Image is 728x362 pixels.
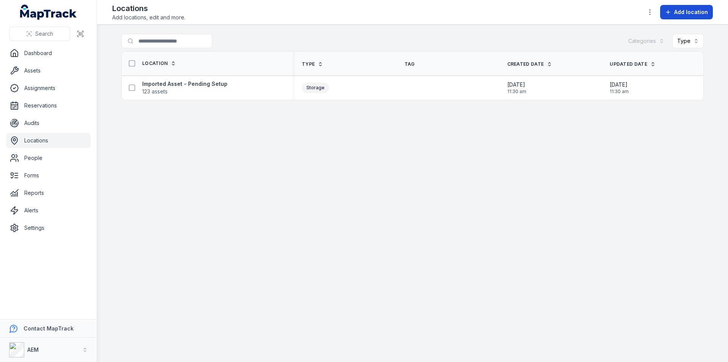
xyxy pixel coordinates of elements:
a: Dashboard [6,46,91,61]
a: Imported Asset - Pending Setup123 assets [142,80,227,95]
time: 2/4/2025, 11:30:31 AM [610,81,629,95]
a: People [6,150,91,166]
span: Type [302,61,315,67]
a: Audits [6,115,91,131]
strong: AEM [27,346,39,353]
button: Search [9,27,70,41]
span: Location [142,60,168,66]
a: Reports [6,185,91,201]
a: Updated Date [610,61,656,67]
a: Location [142,60,176,66]
span: [DATE] [507,81,526,89]
span: 11:30 am [610,89,629,95]
strong: Contact MapTrack [24,325,74,332]
span: Add location [674,8,708,16]
a: Assignments [6,81,91,96]
span: [DATE] [610,81,629,89]
time: 2/4/2025, 11:30:31 AM [507,81,526,95]
a: Reservations [6,98,91,113]
a: Created Date [507,61,552,67]
a: Assets [6,63,91,78]
span: 11:30 am [507,89,526,95]
span: Add locations, edit and more. [112,14,185,21]
span: Tag [405,61,415,67]
a: Forms [6,168,91,183]
a: Settings [6,220,91,236]
span: Search [35,30,53,38]
a: Type [302,61,323,67]
button: Add location [660,5,713,19]
strong: Imported Asset - Pending Setup [142,80,227,88]
span: 123 assets [142,88,168,95]
a: Alerts [6,203,91,218]
a: MapTrack [20,5,77,20]
span: Updated Date [610,61,647,67]
div: Storage [302,82,329,93]
a: Locations [6,133,91,148]
h2: Locations [112,3,185,14]
button: Type [672,34,704,48]
span: Created Date [507,61,544,67]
